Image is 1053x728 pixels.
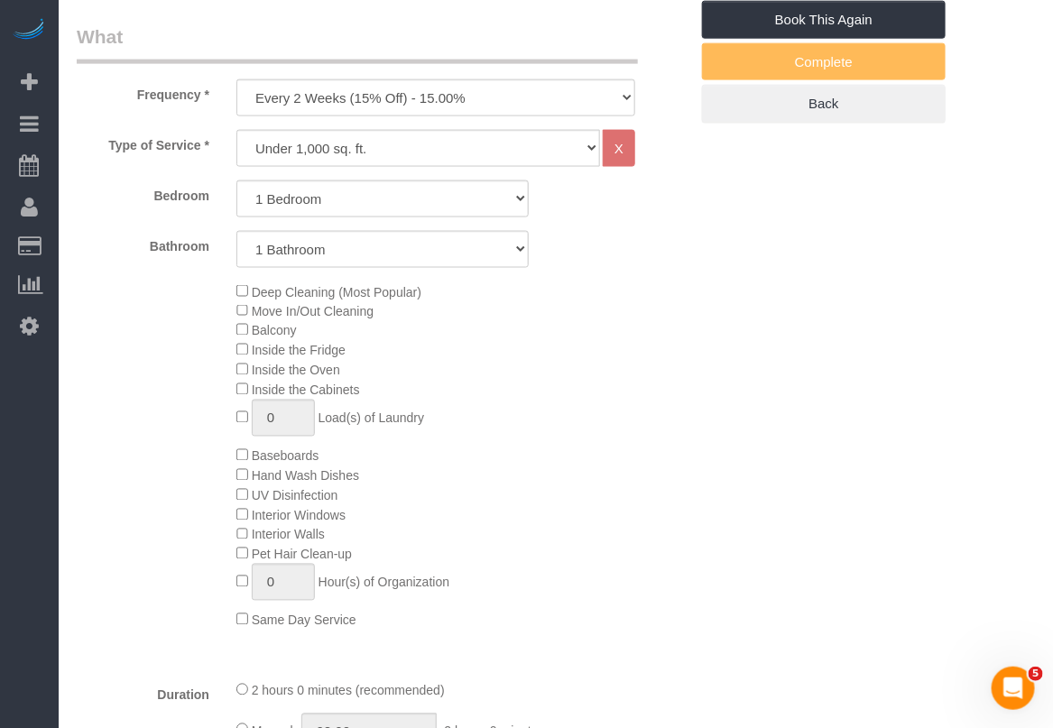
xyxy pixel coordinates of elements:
[63,231,223,255] label: Bathroom
[63,79,223,104] label: Frequency *
[252,613,356,628] span: Same Day Service
[252,509,346,523] span: Interior Windows
[252,285,421,299] span: Deep Cleaning (Most Popular)
[252,469,359,484] span: Hand Wash Dishes
[1029,667,1043,681] span: 5
[63,180,223,205] label: Bedroom
[252,684,445,698] span: 2 hours 0 minutes (recommended)
[252,324,297,338] span: Balcony
[252,449,319,464] span: Baseboards
[252,528,325,542] span: Interior Walls
[252,383,360,398] span: Inside the Cabinets
[252,304,374,318] span: Move In/Out Cleaning
[252,489,338,503] span: UV Disinfection
[319,411,425,426] span: Load(s) of Laundry
[702,1,946,39] a: Book This Again
[252,548,352,562] span: Pet Hair Clean-up
[319,576,450,590] span: Hour(s) of Organization
[77,23,638,64] legend: What
[252,364,340,378] span: Inside the Oven
[702,85,946,123] a: Back
[992,667,1035,710] iframe: Intercom live chat
[63,680,223,705] label: Duration
[63,130,223,154] label: Type of Service *
[252,344,346,358] span: Inside the Fridge
[11,18,47,43] img: Automaid Logo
